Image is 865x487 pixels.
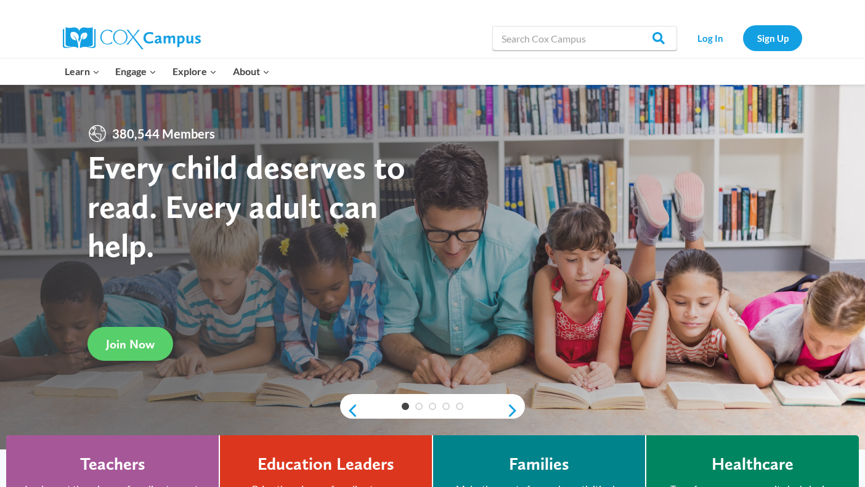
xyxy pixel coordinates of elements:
a: previous [340,403,359,418]
span: About [233,63,270,79]
h4: Families [509,454,569,475]
a: Join Now [87,327,173,361]
span: Learn [65,63,100,79]
a: 3 [429,403,436,410]
span: Engage [115,63,156,79]
a: 1 [402,403,409,410]
span: 380,544 Members [107,124,220,143]
span: Explore [173,63,217,79]
strong: Every child deserves to read. Every adult can help. [87,147,405,265]
nav: Primary Navigation [57,58,277,84]
img: Cox Campus [63,27,201,49]
a: Log In [683,25,737,50]
h4: Teachers [80,454,145,475]
a: 4 [442,403,450,410]
h4: Healthcare [712,454,794,475]
a: next [506,403,525,418]
span: Join Now [106,337,155,352]
nav: Secondary Navigation [683,25,802,50]
input: Search Cox Campus [492,26,677,50]
a: 5 [456,403,463,410]
a: 2 [415,403,423,410]
div: content slider buttons [340,398,525,423]
a: Sign Up [743,25,802,50]
h4: Education Leaders [258,454,394,475]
